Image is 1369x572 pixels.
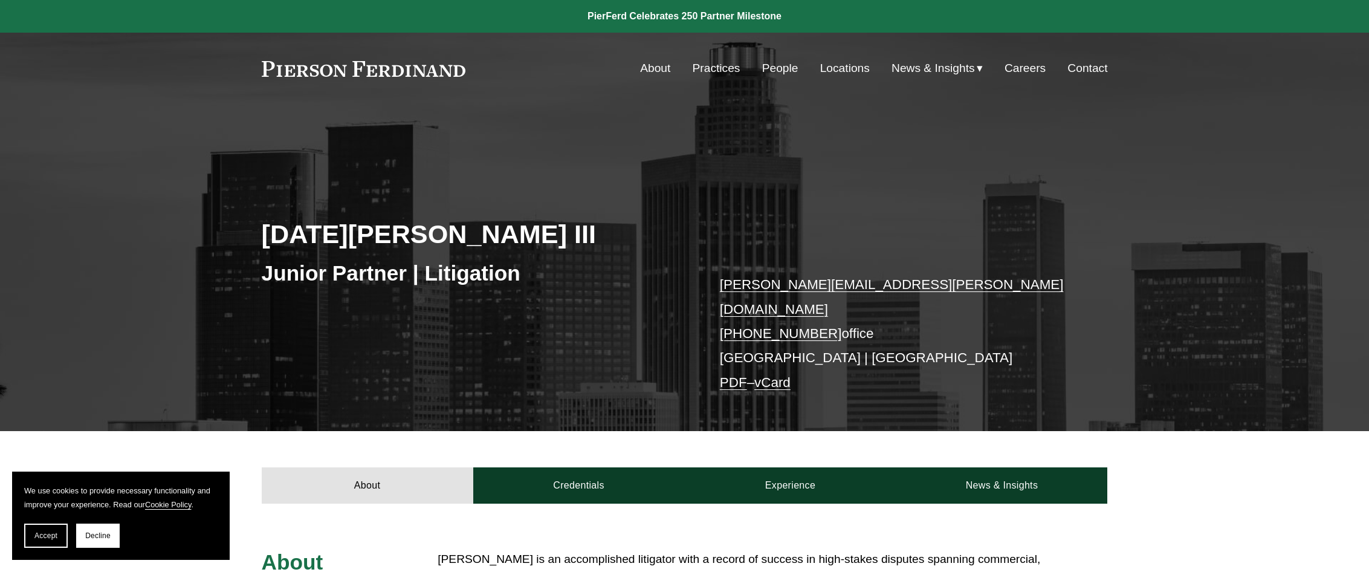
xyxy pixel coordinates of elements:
[820,57,870,80] a: Locations
[892,57,983,80] a: folder dropdown
[24,484,218,512] p: We use cookies to provide necessary functionality and improve your experience. Read our .
[85,531,111,540] span: Decline
[685,467,896,504] a: Experience
[1005,57,1046,80] a: Careers
[640,57,670,80] a: About
[896,467,1107,504] a: News & Insights
[720,375,747,390] a: PDF
[76,524,120,548] button: Decline
[720,277,1064,316] a: [PERSON_NAME][EMAIL_ADDRESS][PERSON_NAME][DOMAIN_NAME]
[720,273,1072,395] p: office [GEOGRAPHIC_DATA] | [GEOGRAPHIC_DATA] –
[24,524,68,548] button: Accept
[762,57,798,80] a: People
[34,531,57,540] span: Accept
[1067,57,1107,80] a: Contact
[145,500,192,509] a: Cookie Policy
[262,260,685,287] h3: Junior Partner | Litigation
[473,467,685,504] a: Credentials
[693,57,740,80] a: Practices
[262,467,473,504] a: About
[892,58,975,79] span: News & Insights
[720,326,842,341] a: [PHONE_NUMBER]
[262,218,685,250] h2: [DATE][PERSON_NAME] III
[754,375,791,390] a: vCard
[12,472,230,560] section: Cookie banner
